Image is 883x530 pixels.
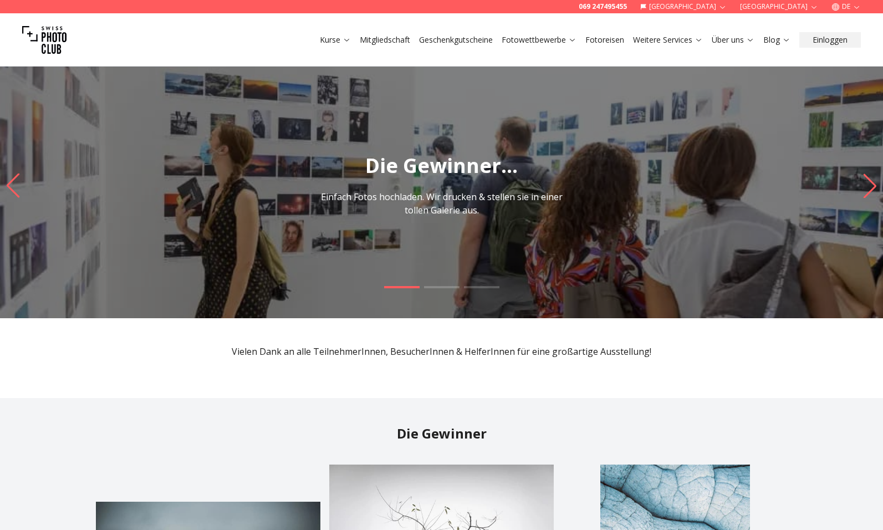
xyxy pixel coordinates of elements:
p: Vielen Dank an alle TeilnehmerInnen, BesucherInnen & HelferInnen für eine großartige Ausstellung! [96,345,788,358]
p: Einfach Fotos hochladen. Wir drucken & stellen sie in einer tollen Galerie aus. [318,190,566,217]
button: Über uns [707,32,759,48]
button: Mitgliedschaft [355,32,415,48]
a: Blog [763,34,790,45]
button: Fotoreisen [581,32,629,48]
a: 069 247495455 [579,2,627,11]
button: Blog [759,32,795,48]
a: Geschenkgutscheine [419,34,493,45]
a: Weitere Services [633,34,703,45]
button: Weitere Services [629,32,707,48]
a: Fotowettbewerbe [502,34,576,45]
img: Swiss photo club [22,18,67,62]
a: Mitgliedschaft [360,34,410,45]
button: Fotowettbewerbe [497,32,581,48]
h2: Die Gewinner [96,425,788,442]
a: Kurse [320,34,351,45]
a: Über uns [712,34,754,45]
button: Kurse [315,32,355,48]
button: Geschenkgutscheine [415,32,497,48]
a: Fotoreisen [585,34,624,45]
button: Einloggen [799,32,861,48]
